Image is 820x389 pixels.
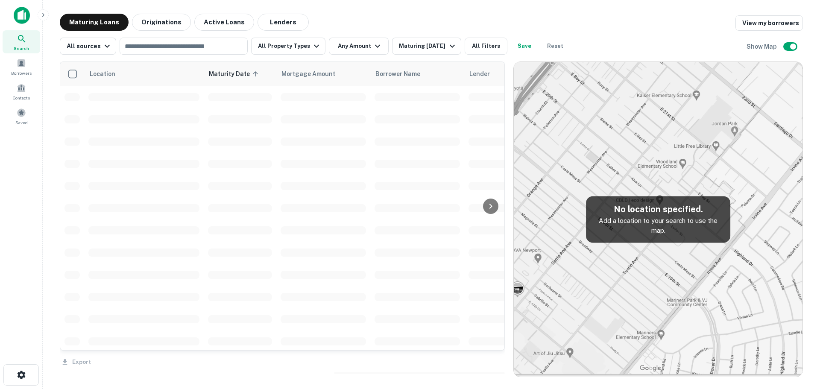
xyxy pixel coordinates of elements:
[3,105,40,128] a: Saved
[735,15,803,31] a: View my borrowers
[777,321,820,362] iframe: Chat Widget
[67,41,112,51] div: All sources
[542,38,569,55] button: Reset
[132,14,191,31] button: Originations
[593,203,723,216] h5: No location specified.
[593,216,723,236] p: Add a location to your search to use the map.
[194,14,254,31] button: Active Loans
[11,70,32,76] span: Borrowers
[370,62,464,86] th: Borrower Name
[747,42,778,51] h6: Show Map
[258,14,309,31] button: Lenders
[13,94,30,101] span: Contacts
[469,69,490,79] span: Lender
[89,69,115,79] span: Location
[375,69,420,79] span: Borrower Name
[15,119,28,126] span: Saved
[14,7,30,24] img: capitalize-icon.png
[3,55,40,78] a: Borrowers
[3,80,40,103] a: Contacts
[511,38,538,55] button: Save your search to get updates of matches that match your search criteria.
[204,62,276,86] th: Maturity Date
[209,69,261,79] span: Maturity Date
[3,30,40,53] a: Search
[465,38,507,55] button: All Filters
[251,38,325,55] button: All Property Types
[60,38,116,55] button: All sources
[14,45,29,52] span: Search
[84,62,204,86] th: Location
[399,41,457,51] div: Maturing [DATE]
[392,38,461,55] button: Maturing [DATE]
[514,62,802,377] img: map-placeholder.webp
[329,38,389,55] button: Any Amount
[60,14,129,31] button: Maturing Loans
[276,62,370,86] th: Mortgage Amount
[464,62,601,86] th: Lender
[281,69,346,79] span: Mortgage Amount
